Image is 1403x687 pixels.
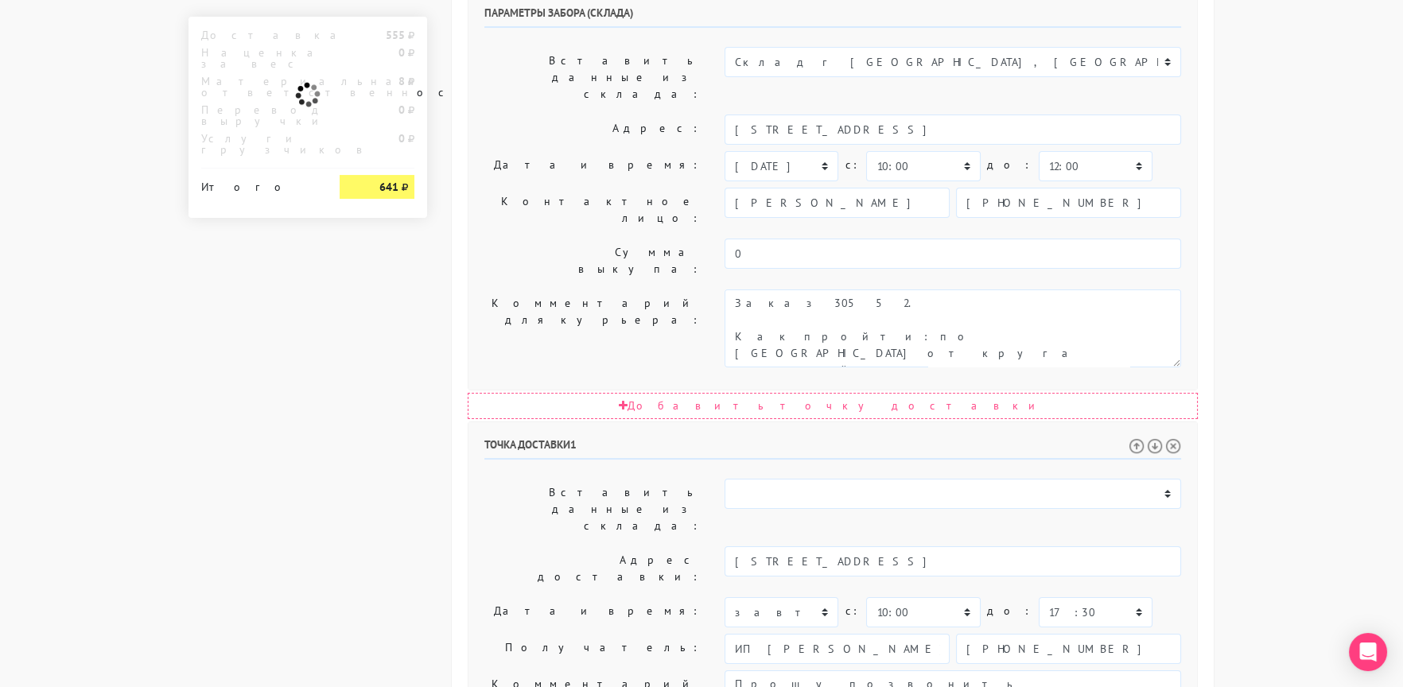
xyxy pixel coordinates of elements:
[845,151,860,179] label: c:
[987,151,1032,179] label: до:
[472,239,713,283] label: Сумма выкупа:
[468,393,1198,419] div: Добавить точку доставки
[956,188,1181,218] input: Телефон
[379,180,398,194] strong: 641
[956,634,1181,664] input: Телефон
[570,437,577,452] span: 1
[293,80,322,109] img: ajax-loader.gif
[472,634,713,664] label: Получатель:
[1349,633,1387,671] div: Open Intercom Messenger
[472,479,713,540] label: Вставить данные из склада:
[472,546,713,591] label: Адрес доставки:
[189,133,328,155] div: Услуги грузчиков
[189,76,328,98] div: Материальная ответственность
[472,151,713,181] label: Дата и время:
[845,597,860,625] label: c:
[472,597,713,627] label: Дата и время:
[987,597,1032,625] label: до:
[472,47,713,108] label: Вставить данные из склада:
[725,634,950,664] input: Имя
[725,289,1181,367] textarea: Как пройти: по [GEOGRAPHIC_DATA] от круга второй поворот во двор. Серые ворота с калиткой между а...
[201,175,316,192] div: Итого
[189,29,328,41] div: Доставка
[189,47,328,69] div: Наценка за вес
[484,6,1181,28] h6: Параметры забора (склада)
[472,289,713,367] label: Комментарий для курьера:
[484,438,1181,460] h6: Точка доставки
[472,188,713,232] label: Контактное лицо:
[386,28,405,42] strong: 555
[472,114,713,145] label: Адрес:
[725,188,950,218] input: Имя
[189,104,328,126] div: Перевод выручки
